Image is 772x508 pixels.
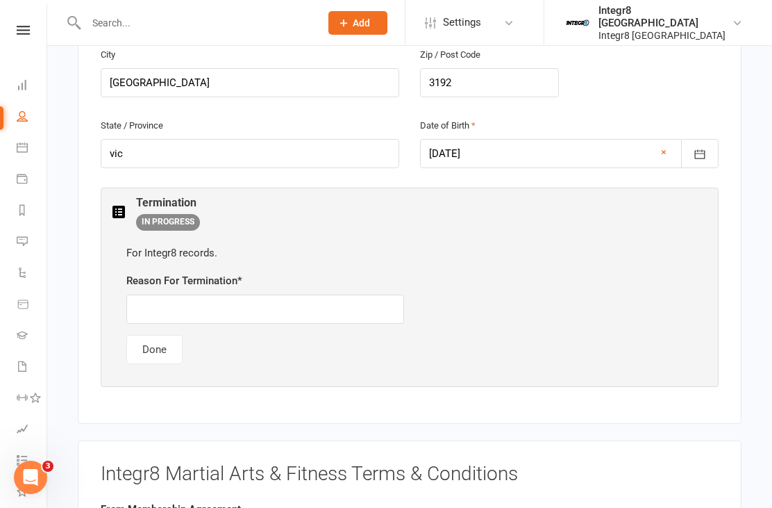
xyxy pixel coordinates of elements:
h3: Termination [136,197,200,209]
a: Dashboard [17,71,48,102]
div: Integr8 [GEOGRAPHIC_DATA] [598,29,732,42]
img: thumb_image1744271085.png [564,9,591,37]
a: People [17,102,48,133]
a: Payments [17,165,48,196]
button: Add [328,11,387,35]
div: Integr8 [GEOGRAPHIC_DATA] [598,4,732,29]
iframe: Intercom live chat [14,461,47,494]
label: Date of Birth [420,119,476,133]
button: Done [126,335,183,364]
label: City [101,48,115,63]
a: Assessments [17,415,48,446]
span: 3 [42,461,53,472]
div: For Integr8 records. [126,245,693,261]
a: Reports [17,196,48,227]
input: Search... [82,13,310,33]
h3: Integr8 Martial Arts & Fitness Terms & Conditions [101,464,719,485]
span: Settings [443,7,481,38]
span: Add [353,17,370,28]
label: Zip / Post Code [420,48,480,63]
label: Reason For Termination * [126,272,242,289]
a: Product Sales [17,290,48,321]
a: × [661,144,666,161]
a: Calendar [17,133,48,165]
span: IN PROGRESS [136,214,200,231]
label: State / Province [101,119,163,133]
